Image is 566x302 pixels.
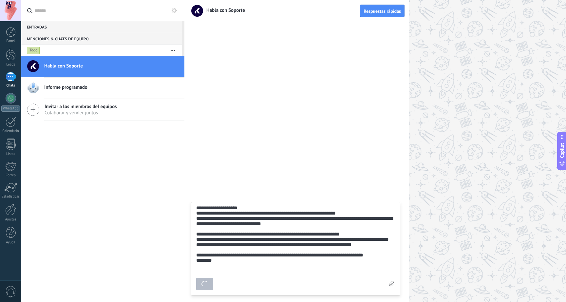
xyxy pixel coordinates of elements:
div: Ayuda [1,240,20,245]
div: Estadísticas [1,195,20,199]
div: Listas [1,152,20,156]
span: Habla con Soporte [44,63,83,69]
span: Copilot [559,143,565,158]
button: Más [166,45,180,56]
div: Leads [1,63,20,67]
button: Respuestas rápidas [360,5,405,17]
div: Chats [1,84,20,88]
div: Correo [1,173,20,178]
div: Panel [1,39,20,43]
span: Habla con Soporte [202,7,245,13]
a: Informe programado [21,78,184,99]
span: Informe programado [44,84,87,91]
a: Habla con Soporte [21,56,184,77]
span: Respuestas rápidas [364,9,401,13]
div: Todo [27,47,40,54]
span: Colaborar y vender juntos [45,110,117,116]
div: Menciones & Chats de equipo [21,33,182,45]
span: Invitar a los miembros del equipos [45,104,117,110]
div: Ajustes [1,217,20,222]
div: Entradas [21,21,182,33]
div: Calendario [1,129,20,133]
div: WhatsApp [1,105,20,112]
